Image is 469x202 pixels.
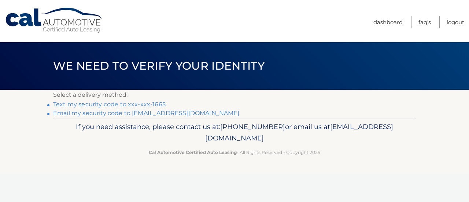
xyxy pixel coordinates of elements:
[53,110,240,117] a: Email my security code to [EMAIL_ADDRESS][DOMAIN_NAME]
[220,122,285,131] span: [PHONE_NUMBER]
[418,16,431,28] a: FAQ's
[447,16,464,28] a: Logout
[53,101,166,108] a: Text my security code to xxx-xxx-1665
[53,59,265,73] span: We need to verify your identity
[5,7,104,33] a: Cal Automotive
[58,121,411,144] p: If you need assistance, please contact us at: or email us at
[58,148,411,156] p: - All Rights Reserved - Copyright 2025
[149,150,237,155] strong: Cal Automotive Certified Auto Leasing
[53,90,416,100] p: Select a delivery method:
[373,16,403,28] a: Dashboard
